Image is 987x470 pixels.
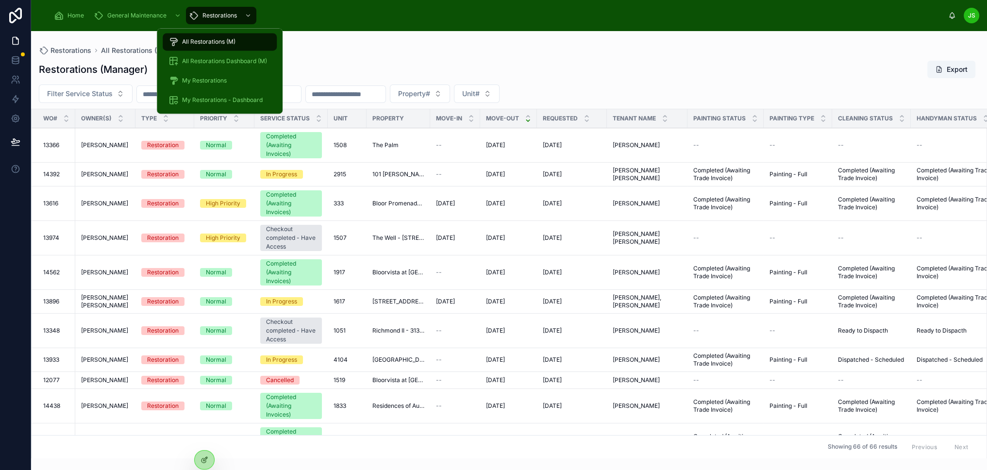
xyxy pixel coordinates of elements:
[182,38,235,46] span: All Restorations (M)
[372,376,424,384] a: Bloorvista at [GEOGRAPHIC_DATA]
[147,199,179,208] div: Restoration
[436,298,455,305] span: [DATE]
[334,269,361,276] a: 1917
[334,298,361,305] a: 1617
[81,170,128,178] span: [PERSON_NAME]
[838,356,905,364] a: Dispatched - Scheduled
[81,327,130,335] a: [PERSON_NAME]
[613,327,682,335] a: [PERSON_NAME]
[838,327,888,335] span: Ready to Dispacth
[141,376,188,385] a: Restoration
[81,141,128,149] span: [PERSON_NAME]
[693,352,758,368] a: Completed (Awaiting Trade Invoice)
[838,265,905,280] a: Completed (Awaiting Trade Invoice)
[260,376,322,385] a: Cancelled
[43,170,60,178] span: 14392
[486,141,505,149] span: [DATE]
[334,356,361,364] a: 4104
[838,376,844,384] span: --
[200,234,249,242] a: High Priority
[436,234,455,242] span: [DATE]
[334,200,344,207] span: 333
[260,170,322,179] a: In Progress
[693,265,758,280] a: Completed (Awaiting Trade Invoice)
[613,376,660,384] span: [PERSON_NAME]
[372,298,424,305] span: [STREET_ADDRESS]
[43,327,69,335] a: 13348
[543,376,562,384] span: [DATE]
[186,7,256,24] a: Restorations
[693,141,699,149] span: --
[147,234,179,242] div: Restoration
[200,376,249,385] a: Normal
[543,234,601,242] a: [DATE]
[147,170,179,179] div: Restoration
[486,327,505,335] span: [DATE]
[436,298,474,305] a: [DATE]
[770,327,775,335] span: --
[334,269,345,276] span: 1917
[200,326,249,335] a: Normal
[486,234,505,242] span: [DATE]
[43,376,69,384] a: 12077
[770,298,826,305] a: Painting - Full
[266,259,316,285] div: Completed (Awaiting Invoices)
[436,376,474,384] a: --
[101,46,166,55] span: All Restorations (M)
[163,52,277,70] a: All Restorations Dashboard (M)
[372,141,399,149] span: The Palm
[543,356,601,364] a: [DATE]
[43,269,69,276] a: 14562
[613,141,660,149] span: [PERSON_NAME]
[486,356,531,364] a: [DATE]
[206,234,240,242] div: High Priority
[260,259,322,285] a: Completed (Awaiting Invoices)
[436,356,474,364] a: --
[693,294,758,309] span: Completed (Awaiting Trade Invoice)
[838,167,905,182] a: Completed (Awaiting Trade Invoice)
[141,234,188,242] a: Restoration
[486,376,531,384] a: [DATE]
[927,61,975,78] button: Export
[200,170,249,179] a: Normal
[163,33,277,50] a: All Restorations (M)
[543,141,601,149] a: [DATE]
[543,376,601,384] a: [DATE]
[770,356,807,364] span: Painting - Full
[200,141,249,150] a: Normal
[147,326,179,335] div: Restoration
[613,230,682,246] a: [PERSON_NAME] [PERSON_NAME]
[693,196,758,211] a: Completed (Awaiting Trade Invoice)
[693,234,758,242] a: --
[543,200,601,207] a: [DATE]
[486,298,505,305] span: [DATE]
[43,269,60,276] span: 14562
[613,356,660,364] span: [PERSON_NAME]
[81,200,130,207] a: [PERSON_NAME]
[260,190,322,217] a: Completed (Awaiting Invoices)
[436,200,474,207] a: [DATE]
[266,393,316,419] div: Completed (Awaiting Invoices)
[334,170,346,178] span: 2915
[770,298,807,305] span: Painting - Full
[543,141,562,149] span: [DATE]
[260,132,322,158] a: Completed (Awaiting Invoices)
[486,269,531,276] a: [DATE]
[838,294,905,309] a: Completed (Awaiting Trade Invoice)
[838,141,905,149] a: --
[334,234,347,242] span: 1507
[693,141,758,149] a: --
[436,376,442,384] span: --
[107,12,167,19] span: General Maintenance
[486,269,505,276] span: [DATE]
[206,355,226,364] div: Normal
[372,327,424,335] a: Richmond II - 313 [GEOGRAPHIC_DATA]
[43,298,69,305] a: 13896
[543,200,562,207] span: [DATE]
[39,46,91,55] a: Restorations
[838,141,844,149] span: --
[436,269,474,276] a: --
[436,327,442,335] span: --
[693,376,699,384] span: --
[43,234,59,242] span: 13974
